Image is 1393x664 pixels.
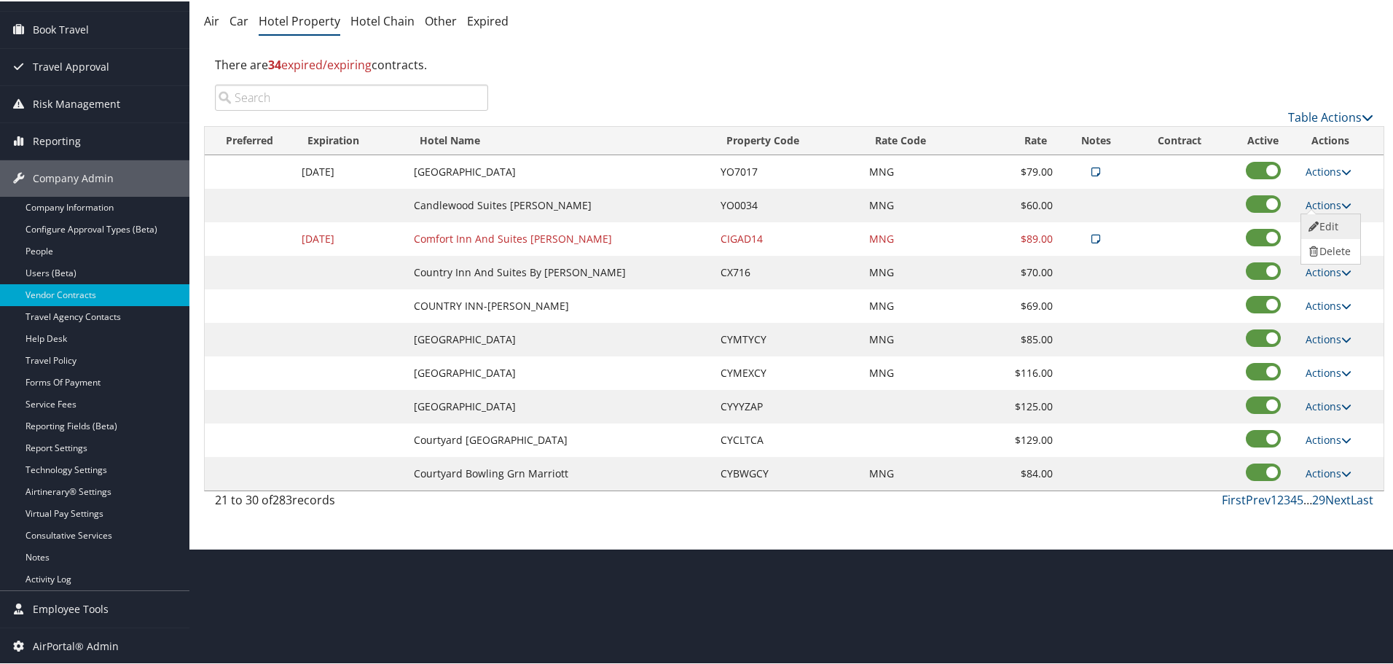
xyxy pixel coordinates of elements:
th: Rate: activate to sort column ascending [970,125,1060,154]
span: Book Travel [33,10,89,47]
a: First [1222,491,1246,507]
a: Hotel Property [259,12,340,28]
td: $85.00 [970,321,1060,355]
a: Edit [1301,213,1357,238]
a: Next [1325,491,1351,507]
td: [GEOGRAPHIC_DATA] [407,355,714,388]
td: CX716 [713,254,861,288]
td: $116.00 [970,355,1060,388]
a: Actions [1306,264,1351,278]
td: [DATE] [294,221,407,254]
td: YO7017 [713,154,861,187]
a: Table Actions [1288,108,1373,124]
span: Company Admin [33,159,114,195]
td: Comfort Inn And Suites [PERSON_NAME] [407,221,714,254]
td: CIGAD14 [713,221,861,254]
a: Actions [1306,465,1351,479]
strong: 34 [268,55,281,71]
td: YO0034 [713,187,861,221]
a: 3 [1284,491,1290,507]
a: Actions [1306,197,1351,211]
a: 4 [1290,491,1297,507]
th: Property Code: activate to sort column ascending [713,125,861,154]
a: Actions [1306,431,1351,445]
input: Search [215,83,488,109]
td: MNG [862,456,971,489]
th: Rate Code: activate to sort column ascending [862,125,971,154]
span: expired/expiring [268,55,372,71]
a: Actions [1306,163,1351,177]
th: Preferred: activate to sort column ascending [205,125,294,154]
a: 5 [1297,491,1303,507]
a: Last [1351,491,1373,507]
span: Risk Management [33,85,120,121]
td: CYBWGCY [713,456,861,489]
span: 283 [272,491,292,507]
td: Candlewood Suites [PERSON_NAME] [407,187,714,221]
td: CYMTYCY [713,321,861,355]
div: 21 to 30 of records [215,490,488,515]
td: MNG [862,221,971,254]
td: [GEOGRAPHIC_DATA] [407,321,714,355]
a: Car [229,12,248,28]
th: Active: activate to sort column ascending [1228,125,1298,154]
td: MNG [862,254,971,288]
a: 29 [1312,491,1325,507]
td: [DATE] [294,154,407,187]
th: Contract: activate to sort column ascending [1131,125,1228,154]
td: CYMEXCY [713,355,861,388]
a: Other [425,12,457,28]
td: MNG [862,321,971,355]
td: MNG [862,154,971,187]
td: Courtyard [GEOGRAPHIC_DATA] [407,422,714,456]
td: $60.00 [970,187,1060,221]
td: $89.00 [970,221,1060,254]
td: [GEOGRAPHIC_DATA] [407,388,714,422]
td: Country Inn And Suites By [PERSON_NAME] [407,254,714,288]
a: Hotel Chain [350,12,415,28]
span: AirPortal® Admin [33,627,119,663]
span: Reporting [33,122,81,158]
td: $125.00 [970,388,1060,422]
a: Delete [1301,238,1357,262]
td: $70.00 [970,254,1060,288]
td: $84.00 [970,456,1060,489]
td: CYYYZAP [713,388,861,422]
td: $69.00 [970,288,1060,321]
td: [GEOGRAPHIC_DATA] [407,154,714,187]
span: Employee Tools [33,590,109,626]
th: Hotel Name: activate to sort column ascending [407,125,714,154]
td: $129.00 [970,422,1060,456]
td: Courtyard Bowling Grn Marriott [407,456,714,489]
td: MNG [862,288,971,321]
a: Expired [467,12,509,28]
span: Travel Approval [33,47,109,84]
th: Notes: activate to sort column ascending [1060,125,1131,154]
td: MNG [862,187,971,221]
a: Actions [1306,364,1351,378]
a: Air [204,12,219,28]
td: MNG [862,355,971,388]
th: Expiration: activate to sort column ascending [294,125,407,154]
a: Actions [1306,331,1351,345]
td: $79.00 [970,154,1060,187]
td: CYCLTCA [713,422,861,456]
td: COUNTRY INN-[PERSON_NAME] [407,288,714,321]
th: Actions [1298,125,1384,154]
a: 2 [1277,491,1284,507]
a: 1 [1271,491,1277,507]
a: Prev [1246,491,1271,507]
a: Actions [1306,297,1351,311]
span: … [1303,491,1312,507]
div: There are contracts. [204,44,1384,83]
a: Actions [1306,398,1351,412]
